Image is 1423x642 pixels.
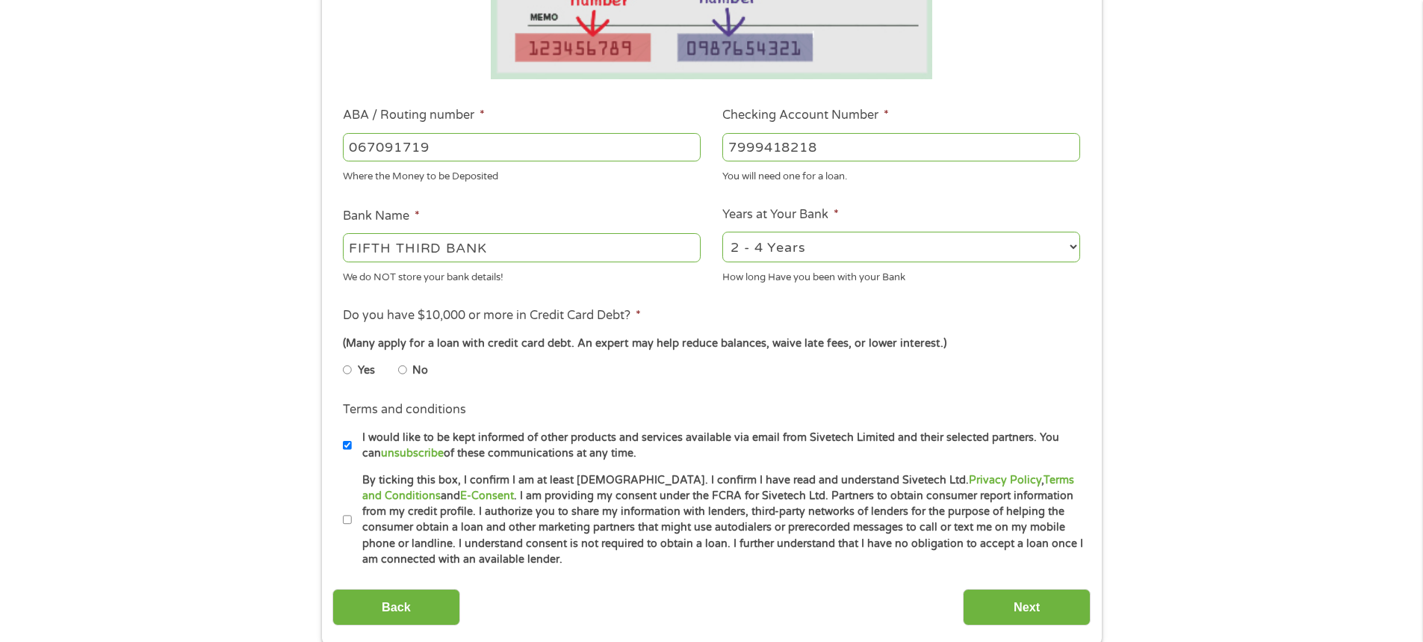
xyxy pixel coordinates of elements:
label: I would like to be kept informed of other products and services available via email from Sivetech... [352,430,1085,462]
div: (Many apply for a loan with credit card debt. An expert may help reduce balances, waive late fees... [343,336,1079,352]
label: ABA / Routing number [343,108,485,123]
label: By ticking this box, I confirm I am at least [DEMOGRAPHIC_DATA]. I confirm I have read and unders... [352,472,1085,568]
input: Back [332,589,460,626]
label: No [412,362,428,379]
a: unsubscribe [381,447,444,460]
div: How long Have you been with your Bank [722,265,1080,285]
label: Years at Your Bank [722,207,839,223]
label: Yes [358,362,375,379]
div: We do NOT store your bank details! [343,265,701,285]
label: Terms and conditions [343,402,466,418]
input: 345634636 [722,133,1080,161]
a: Privacy Policy [969,474,1041,487]
input: Next [963,589,1091,626]
a: Terms and Conditions [362,474,1074,502]
input: 263177916 [343,133,701,161]
label: Do you have $10,000 or more in Credit Card Debt? [343,308,641,324]
div: You will need one for a loan. [722,164,1080,185]
label: Checking Account Number [722,108,889,123]
label: Bank Name [343,209,420,224]
a: E-Consent [460,490,514,502]
div: Where the Money to be Deposited [343,164,701,185]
